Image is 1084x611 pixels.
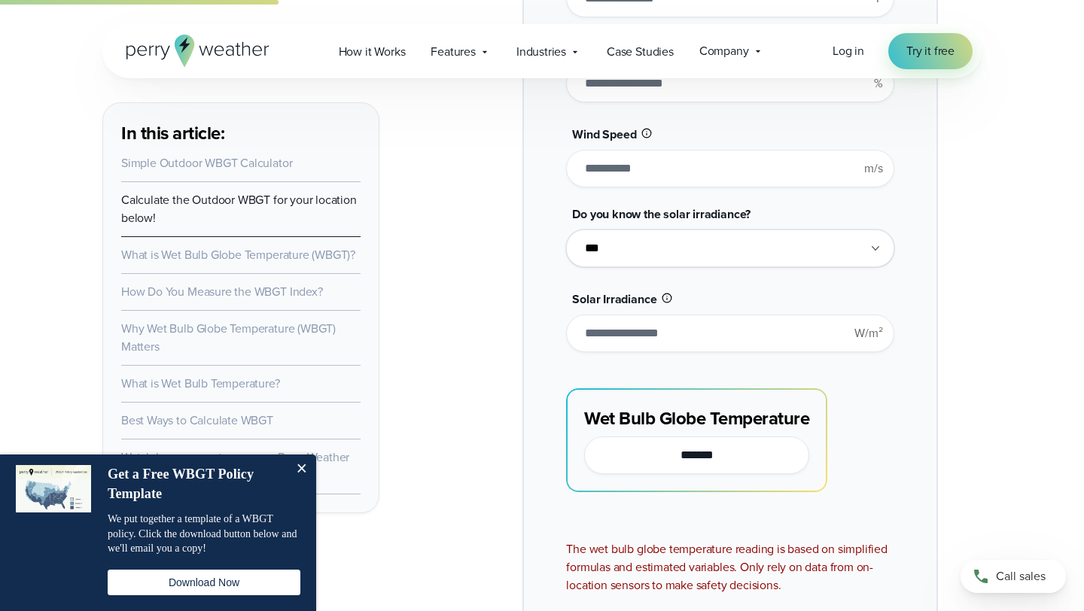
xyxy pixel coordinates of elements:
a: Calculate the Outdoor WBGT for your location below! [121,191,357,226]
a: Log in [833,42,864,60]
span: How it Works [339,43,406,61]
span: Call sales [996,567,1046,585]
a: Simple Outdoor WBGT Calculator [121,154,292,172]
span: Industries [516,43,566,61]
h3: In this article: [121,121,361,145]
a: Call sales [961,560,1066,593]
span: Company [699,42,749,60]
a: Try it free [888,33,973,69]
span: Solar Irradiance [572,290,656,308]
a: Why Wet Bulb Globe Temperature (WBGT) Matters [121,320,336,355]
div: The wet bulb globe temperature reading is based on simplified formulas and estimated variables. O... [566,540,894,594]
a: Best Ways to Calculate WBGT [121,412,273,429]
span: Try it free [906,42,955,60]
button: Close [286,454,316,485]
a: Watch how our customers use Perry Weather to calculate WBGT [121,448,349,484]
a: What is Wet Bulb Temperature? [121,375,280,392]
span: Wind Speed [572,126,636,143]
span: Do you know the solar irradiance? [572,205,751,223]
a: What is Wet Bulb Globe Temperature (WBGT)? [121,246,355,263]
h4: Get a Free WBGT Policy Template [108,465,285,503]
a: How it Works [326,36,419,67]
span: Log in [833,42,864,59]
span: Case Studies [607,43,674,61]
a: How Do You Measure the WBGT Index? [121,283,323,300]
a: Case Studies [594,36,687,67]
button: Download Now [108,570,300,595]
span: Features [431,43,476,61]
p: We put together a template of a WBGT policy. Click the download button below and we'll email you ... [108,512,300,556]
img: dialog featured image [16,465,91,512]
